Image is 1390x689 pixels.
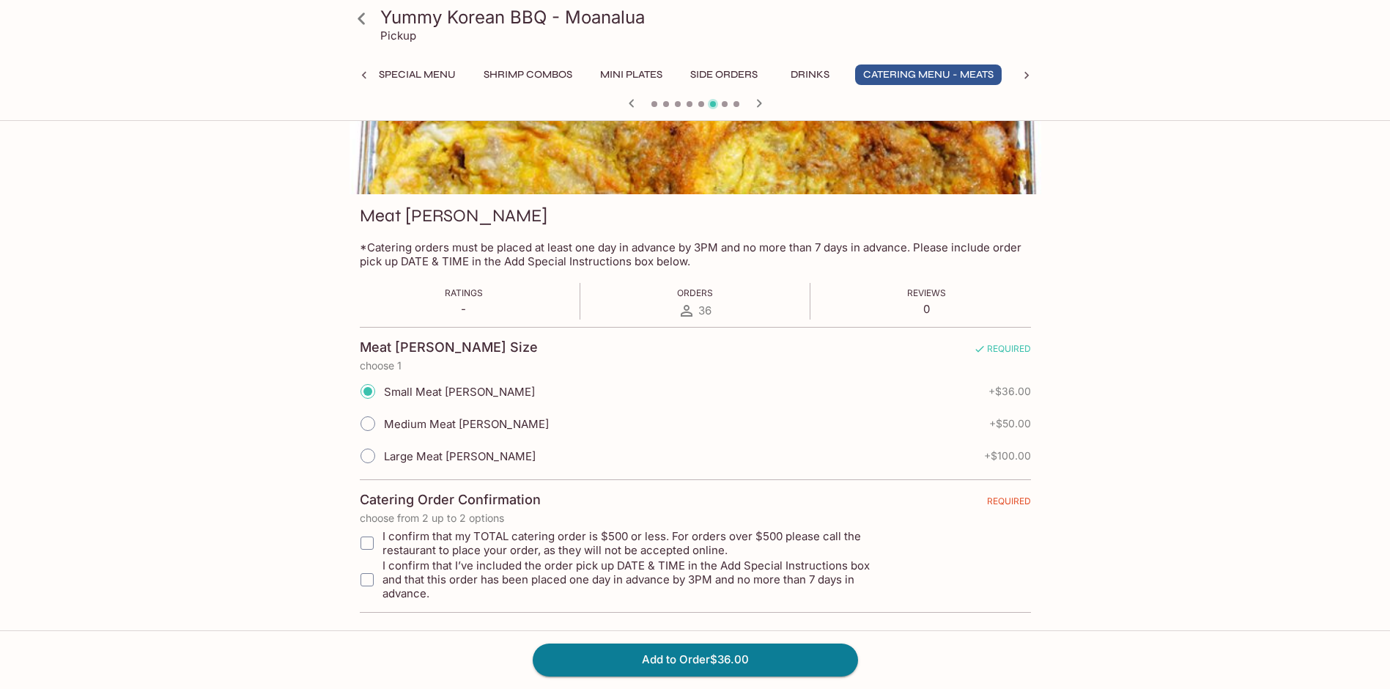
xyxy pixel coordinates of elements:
p: choose 1 [360,360,1031,372]
span: Medium Meat [PERSON_NAME] [384,417,549,431]
button: Add to Order$36.00 [533,644,858,676]
span: Orders [677,287,713,298]
p: choose from 2 up to 2 options [360,512,1031,524]
p: *Catering orders must be placed at least one day in advance by 3PM and no more than 7 days in adv... [360,240,1031,268]
span: REQUIRED [974,343,1031,360]
h3: Yummy Korean BBQ - Moanalua [380,6,1035,29]
p: 0 [907,302,946,316]
span: Ratings [445,287,483,298]
span: + $50.00 [989,418,1031,430]
button: Mini Plates [592,65,670,85]
p: Pickup [380,29,416,43]
span: I confirm that I’ve included the order pick up DATE & TIME in the Add Special Instructions box an... [382,559,890,600]
h4: Catering Order Confirmation [360,492,541,508]
span: I confirm that my TOTAL catering order is $500 or less. For orders over $500 please call the rest... [382,529,890,557]
span: 36 [698,303,711,317]
h3: Meat [PERSON_NAME] [360,205,547,227]
button: Special Menu [371,65,464,85]
span: REQUIRED [987,495,1031,512]
span: Small Meat [PERSON_NAME] [384,385,535,399]
button: Side Orders [682,65,766,85]
span: + $100.00 [984,450,1031,462]
p: - [445,302,483,316]
span: + $36.00 [988,386,1031,397]
button: Shrimp Combos [476,65,580,85]
span: Large Meat [PERSON_NAME] [384,449,536,463]
button: Drinks [777,65,843,85]
h4: Meat [PERSON_NAME] Size [360,339,538,355]
span: Reviews [907,287,946,298]
button: Catering Menu - Meats [855,65,1002,85]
